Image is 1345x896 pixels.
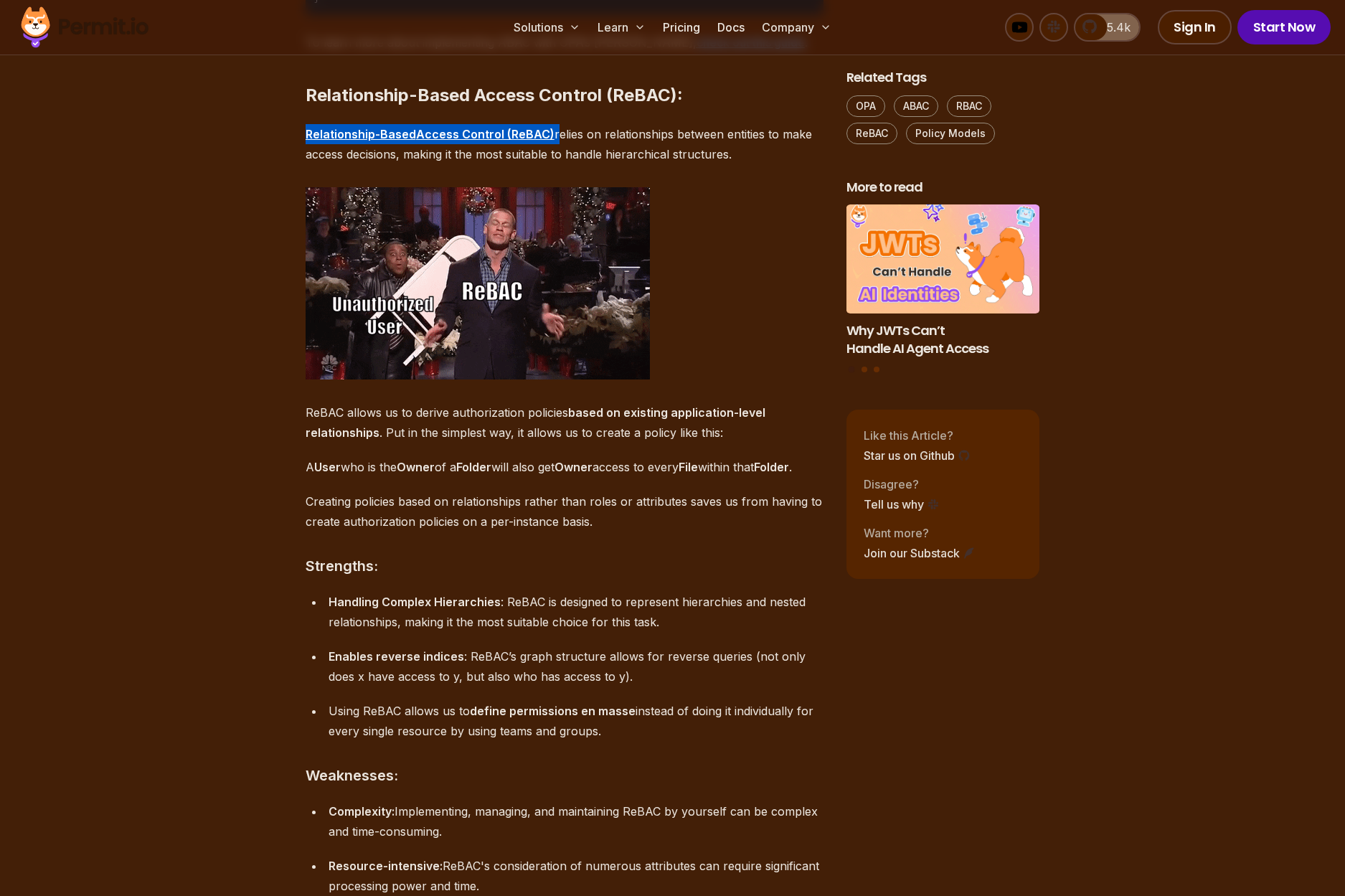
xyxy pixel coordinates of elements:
[306,555,823,577] h3: Strengths:
[329,592,823,632] div: : ReBAC is designed to represent hierarchies and nested relationships, making it the most suitabl...
[470,704,636,718] strong: define permissions en masse
[846,123,897,144] a: ReBAC
[306,457,823,477] p: A who is the of a will also get access to every within that .
[846,205,1040,358] a: Why JWTs Can’t Handle AI Agent AccessWhy JWTs Can’t Handle AI Agent Access
[306,764,823,787] h3: Weaknesses:
[1158,10,1232,44] a: Sign In
[314,460,341,474] strong: User
[657,13,706,42] a: Pricing
[846,322,1040,358] h3: Why JWTs Can’t Handle AI Agent Access
[849,367,855,373] button: Go to slide 1
[306,491,823,532] p: Creating policies based on relationships rather than roles or attributes saves us from having to ...
[754,460,789,474] strong: Folder
[846,205,1040,358] li: 1 of 3
[846,69,1040,87] h2: Related Tags
[1098,19,1131,36] span: 5.4k
[329,649,464,664] strong: Enables reverse indices
[306,27,823,107] h2: Relationship-Based Access Control (ReBAC):
[416,127,554,141] a: Access Control (ReBAC)
[397,460,435,474] strong: Owner
[864,496,940,513] a: Tell us why
[756,13,837,42] button: Company
[306,402,823,443] p: ReBAC allows us to derive authorization policies . Put in the simplest way, it allows us to creat...
[508,13,586,42] button: Solutions
[894,95,938,117] a: ABAC
[592,13,651,42] button: Learn
[306,124,823,164] p: relies on relationships between entities to make access decisions, making it the most suitable to...
[306,187,650,379] img: ezgif-1-05a0af8567.gif
[329,801,823,841] div: Implementing, managing, and maintaining ReBAC by yourself can be complex and time-consuming.
[329,804,395,819] strong: Complexity:
[846,205,1040,314] img: Why JWTs Can’t Handle AI Agent Access
[1074,13,1141,42] a: 5.4k
[1237,10,1331,44] a: Start Now
[846,205,1040,375] div: Posts
[329,595,501,609] strong: Handling Complex Hierarchies
[14,3,155,52] img: Permit logo
[864,476,940,493] p: Disagree?
[712,13,750,42] a: Docs
[862,367,867,373] button: Go to slide 2
[329,646,823,687] div: : ReBAC’s graph structure allows for reverse queries (not only does x have access to y, but also ...
[947,95,991,117] a: RBAC
[846,179,1040,197] h2: More to read
[306,405,765,440] strong: based on existing application-level relationships
[329,859,443,873] strong: Resource-intensive:
[874,367,879,373] button: Go to slide 3
[329,856,823,896] div: ReBAC's consideration of numerous attributes can require significant processing power and time.
[864,524,976,542] p: Want more?
[456,460,491,474] strong: Folder
[329,701,823,741] div: Using ReBAC allows us to instead of doing it individually for every single resource by using team...
[864,427,971,444] p: Like this Article?
[306,127,416,141] strong: Relationship-Based
[864,544,976,562] a: Join our Substack
[679,460,698,474] strong: File
[554,460,593,474] strong: Owner
[864,447,971,464] a: Star us on Github
[906,123,995,144] a: Policy Models
[846,95,885,117] a: OPA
